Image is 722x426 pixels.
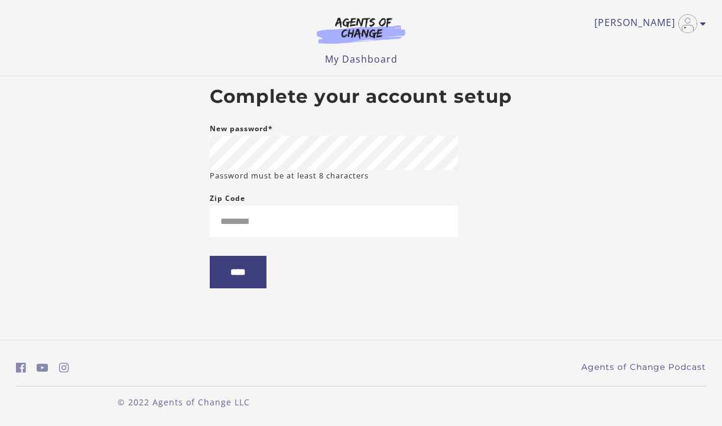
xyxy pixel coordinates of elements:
[325,53,398,66] a: My Dashboard
[16,396,352,408] p: © 2022 Agents of Change LLC
[210,122,273,136] label: New password*
[210,191,245,206] label: Zip Code
[59,362,69,373] i: https://www.instagram.com/agentsofchangeprep/ (Open in a new window)
[304,17,418,44] img: Agents of Change Logo
[210,170,369,181] small: Password must be at least 8 characters
[59,359,69,376] a: https://www.instagram.com/agentsofchangeprep/ (Open in a new window)
[37,359,48,376] a: https://www.youtube.com/c/AgentsofChangeTestPrepbyMeaganMitchell (Open in a new window)
[594,14,700,33] a: Toggle menu
[16,362,26,373] i: https://www.facebook.com/groups/aswbtestprep (Open in a new window)
[581,361,706,373] a: Agents of Change Podcast
[16,359,26,376] a: https://www.facebook.com/groups/aswbtestprep (Open in a new window)
[37,362,48,373] i: https://www.youtube.com/c/AgentsofChangeTestPrepbyMeaganMitchell (Open in a new window)
[210,86,512,108] h2: Complete your account setup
